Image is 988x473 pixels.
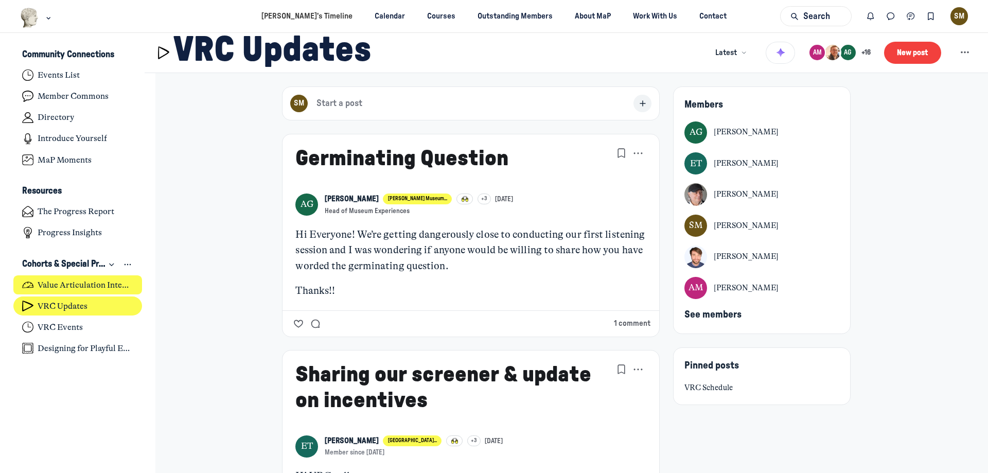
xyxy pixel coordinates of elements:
h3: Cohorts & Special Projects [22,259,106,270]
div: SM [950,7,968,25]
button: Like the Germinating Question post [291,316,306,330]
div: ET [295,435,317,458]
a: Germinating Question [295,147,508,169]
button: View space group options [122,259,134,270]
button: Notifications [861,6,881,26]
button: Bookmarks [921,6,941,26]
a: About MaP [566,7,620,26]
button: Search [780,6,851,26]
a: View Amanda Boehm-Garcia profile [325,194,379,205]
button: Community ConnectionsCollapse space [13,46,143,64]
a: View Amanda Boehm-Garcia profile [295,194,317,216]
h4: MaP Moments [38,155,92,165]
h4: Events List [38,70,80,80]
h4: VRC Events [38,322,83,332]
h3: Resources [22,186,62,197]
a: Work With Us [624,7,686,26]
a: VRC Schedule [684,382,839,394]
div: SM [290,95,308,113]
a: View Eva Tolkunow profile [325,435,379,447]
button: ResourcesCollapse space [13,183,143,200]
button: User menu options [950,7,968,25]
h4: Introduce Yourself [38,133,107,144]
button: Start a post [282,86,660,121]
a: [PERSON_NAME]’s Timeline [252,7,361,26]
span: Start a post [316,98,362,109]
span: + 16 [861,48,871,57]
h4: Value Articulation Intensive (Cultural Leadership Lab) [38,280,133,290]
a: Progress Insights [13,223,143,242]
button: View Eva Tolkunow profile[GEOGRAPHIC_DATA]...+3[DATE]Member since [DATE] [325,435,503,458]
span: Members [684,100,723,110]
div: [PERSON_NAME] [714,283,779,294]
a: Introduce Yourself [13,129,143,148]
a: VRC Updates [13,296,143,316]
a: View Eva Tolkunow profile [295,435,317,458]
div: AM [684,277,707,299]
a: View John H Falk profile [684,183,839,205]
button: Post actions [630,362,646,377]
div: Member since [DATE] [325,448,503,457]
div: [PERSON_NAME] [714,220,779,232]
button: Cohorts & Special ProjectsCollapse space [13,255,143,273]
a: The Progress Report [13,202,143,221]
button: See members [684,309,742,321]
header: Page Header [145,33,988,73]
button: Museums as Progress logo [20,7,54,29]
button: Summarize [766,39,795,66]
p: Thanks!! [295,283,646,299]
div: [PERSON_NAME] [714,158,779,169]
span: +3 [481,195,487,203]
button: Direct messages [881,6,901,26]
h4: Member Commons [38,91,109,101]
h4: Directory [38,112,74,122]
a: [DATE] [495,195,513,204]
button: Comment on Germinating Question [308,316,323,330]
a: Courses [418,7,465,26]
div: [PERSON_NAME] [714,127,779,138]
h4: VRC Updates [38,301,87,311]
span: +3 [471,437,477,445]
h4: Designing for Playful Engagement [38,343,133,354]
button: Summarize [766,42,795,64]
span: [PERSON_NAME] Museum ... [388,196,447,201]
span: Latest [715,47,737,59]
div: AM [809,45,825,60]
a: View Seán MacQueen profile [684,215,839,237]
a: View Adam Matheson profile [684,277,839,299]
button: Latest [709,43,753,63]
span: [DATE] [485,437,503,446]
a: Outstanding Members [469,7,562,26]
button: Bookmarks [613,146,629,161]
a: MaP Moments [13,150,143,169]
a: View Amanda Boehm-Garcia profile [684,121,839,144]
svg: Space settings [958,46,972,59]
button: View Amanda Boehm-Garcia profile[PERSON_NAME] Museum...+3[DATE]Head of Museum Experiences [325,194,514,216]
div: AG [840,45,856,60]
button: Post actions [630,146,646,161]
div: [PERSON_NAME] [714,189,779,200]
a: VRC Events [13,318,143,337]
div: Collapse space [106,259,117,270]
h3: Community Connections [22,49,114,60]
a: Events List [13,66,143,85]
button: 1 comment [614,318,650,329]
button: Space settings [955,43,975,63]
span: See members [684,310,742,320]
a: Calendar [365,7,414,26]
a: View Kyle Bowen profile [684,246,839,268]
div: SM [684,215,707,237]
span: Pinned posts [684,361,739,371]
button: Head of Museum Experiences [325,207,410,216]
h1: VRC Updates [173,29,372,77]
button: +16 [808,44,871,61]
a: Member Commons [13,87,143,106]
h4: The Progress Report [38,206,114,217]
div: AG [684,121,707,144]
a: Contact [691,7,736,26]
p: Hi Everyone! We’re getting dangerously close to conducting our first listening session and I was ... [295,227,646,274]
